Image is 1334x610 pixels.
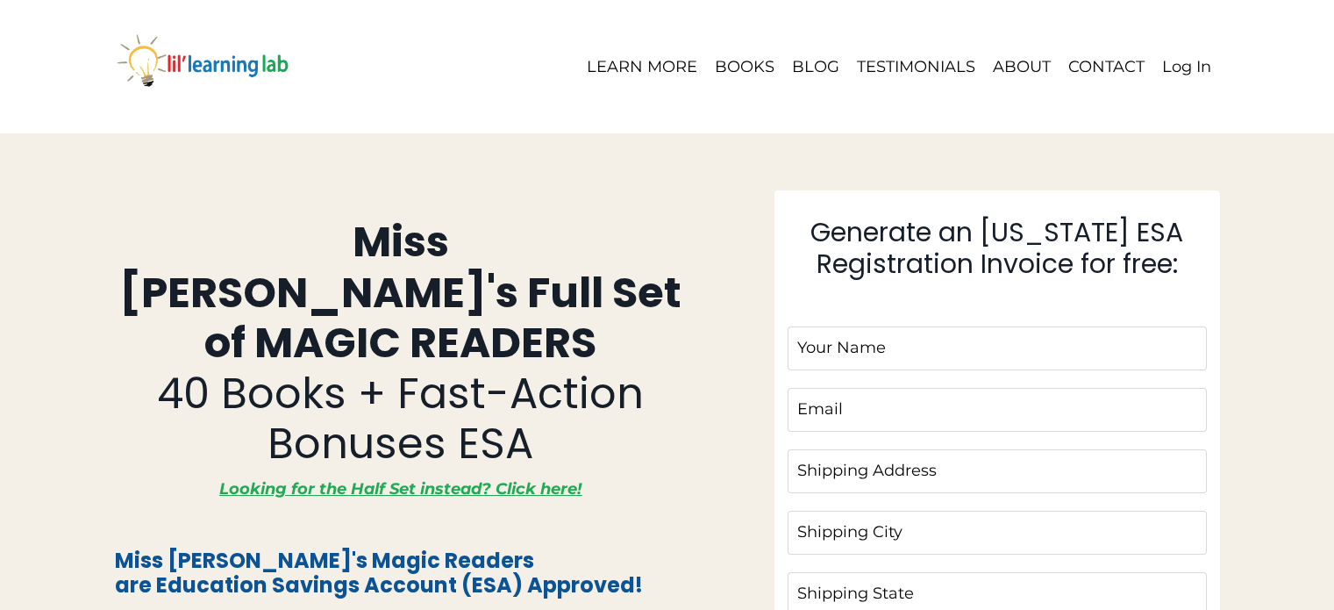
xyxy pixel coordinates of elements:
a: Log In [1162,57,1211,76]
input: Shipping City [788,511,1207,555]
h3: Generate an [US_STATE] ESA Registration Invoice for free: [788,217,1207,280]
a: BLOG [792,54,839,80]
img: Header Logo [115,18,290,113]
a: Looking for the Half Set instead? Click here! [219,479,581,499]
a: BOOKS [715,54,774,80]
a: CONTACT [1068,54,1145,80]
input: Shipping Address [788,449,1207,493]
strong: Miss [PERSON_NAME]'s Full Set of MAGIC READERS [119,212,681,372]
a: TESTIMONIALS [857,54,975,80]
a: LEARN MORE [587,54,697,80]
h1: 40 Books + Fast-Action Bonuses ESA [115,217,688,470]
a: ABOUT [993,54,1051,80]
input: Email [788,388,1207,432]
span: Miss [PERSON_NAME]'s Magic Readers are Education Savings Account (ESA) Approved! [115,546,643,600]
input: Your Name [788,327,1207,370]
